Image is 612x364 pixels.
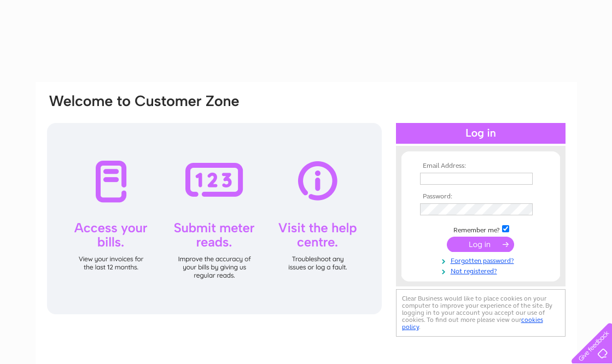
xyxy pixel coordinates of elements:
[417,162,544,170] th: Email Address:
[402,316,543,331] a: cookies policy
[420,265,544,275] a: Not registered?
[396,289,566,337] div: Clear Business would like to place cookies on your computer to improve your experience of the sit...
[417,193,544,201] th: Password:
[447,237,514,252] input: Submit
[420,255,544,265] a: Forgotten password?
[417,224,544,234] td: Remember me?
